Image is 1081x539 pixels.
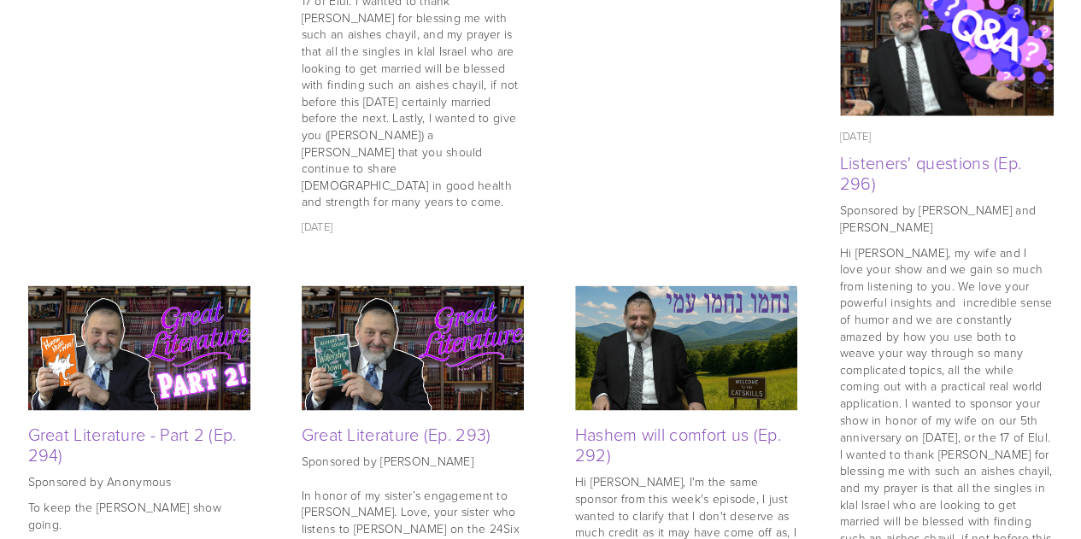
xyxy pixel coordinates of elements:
time: [DATE] [840,128,872,144]
p: Sponsored by Anonymous [28,472,250,489]
time: [DATE] [302,219,333,234]
img: Great Literature (Ep. 293) [302,285,524,410]
p: To keep the [PERSON_NAME] show going. [28,498,250,531]
img: Hashem will comfort us (Ep. 292) [575,285,797,410]
a: Great Literature (Ep. 293) [302,421,491,445]
p: Sponsored by [PERSON_NAME] and [PERSON_NAME] [840,202,1054,235]
a: Hashem will comfort us (Ep. 292) [575,421,781,466]
a: Listeners' questions (Ep. 296) [840,150,1022,195]
img: Great Literature - Part 2 (Ep. 294) [28,285,250,410]
a: Great Literature - Part 2 (Ep. 294) [28,421,237,466]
